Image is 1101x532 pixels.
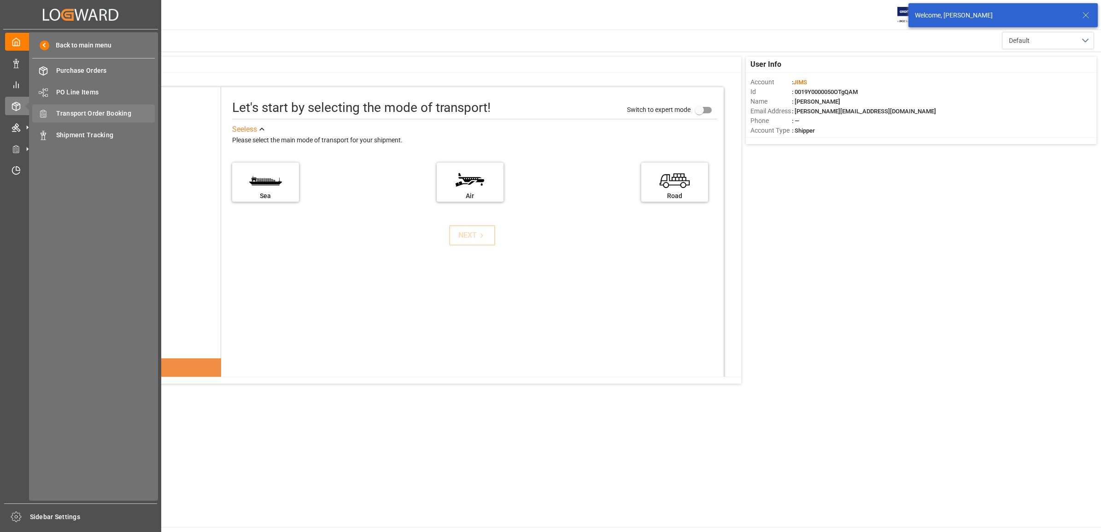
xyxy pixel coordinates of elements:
div: Air [441,191,499,201]
a: PO Line Items [32,83,155,101]
span: : Shipper [792,127,815,134]
span: Email Address [750,106,792,116]
span: Account Type [750,126,792,135]
span: Switch to expert mode [627,106,691,113]
span: Id [750,87,792,97]
div: NEXT [458,230,486,241]
button: NEXT [449,225,495,246]
a: Shipment Tracking [32,126,155,144]
span: Account [750,77,792,87]
div: Sea [237,191,294,201]
div: Please select the main mode of transport for your shipment. [232,135,717,146]
a: My Reports [5,76,156,94]
a: Transport Order Booking [32,105,155,123]
span: User Info [750,59,781,70]
button: open menu [1002,32,1094,49]
span: : [PERSON_NAME] [792,98,840,105]
span: Name [750,97,792,106]
span: : — [792,117,799,124]
span: : [792,79,807,86]
span: JIMS [793,79,807,86]
span: Transport Order Booking [56,109,155,118]
div: See less [232,124,257,135]
a: Data Management [5,54,156,72]
span: Sidebar Settings [30,512,158,522]
img: Exertis%20JAM%20-%20Email%20Logo.jpg_1722504956.jpg [897,7,929,23]
span: Shipment Tracking [56,130,155,140]
div: Let's start by selecting the mode of transport! [232,98,491,117]
a: My Cockpit [5,33,156,51]
span: Default [1009,36,1030,46]
div: Welcome, [PERSON_NAME] [915,11,1073,20]
span: : 0019Y0000050OTgQAM [792,88,858,95]
span: Back to main menu [49,41,111,50]
span: Phone [750,116,792,126]
span: Purchase Orders [56,66,155,76]
a: Timeslot Management V2 [5,161,156,179]
div: Road [646,191,703,201]
a: Purchase Orders [32,62,155,80]
span: : [PERSON_NAME][EMAIL_ADDRESS][DOMAIN_NAME] [792,108,936,115]
span: PO Line Items [56,88,155,97]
